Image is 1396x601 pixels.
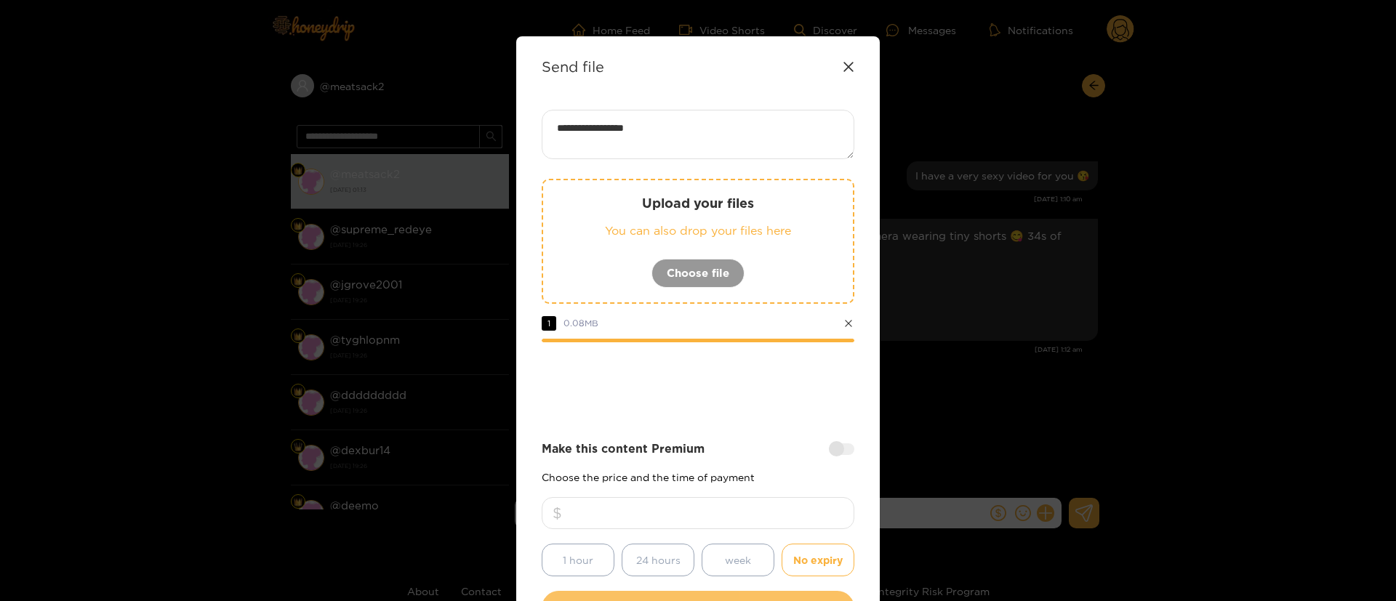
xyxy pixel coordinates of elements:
span: 24 hours [636,552,681,568]
span: 1 [542,316,556,331]
p: Choose the price and the time of payment [542,472,854,483]
button: No expiry [782,544,854,576]
p: You can also drop your files here [572,222,824,239]
button: 24 hours [622,544,694,576]
button: 1 hour [542,544,614,576]
strong: Make this content Premium [542,440,705,457]
span: 1 hour [563,552,593,568]
strong: Send file [542,58,604,75]
span: 0.08 MB [563,318,598,328]
button: Choose file [651,259,745,288]
span: No expiry [793,552,843,568]
p: Upload your files [572,195,824,211]
button: week [702,544,774,576]
span: week [725,552,751,568]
